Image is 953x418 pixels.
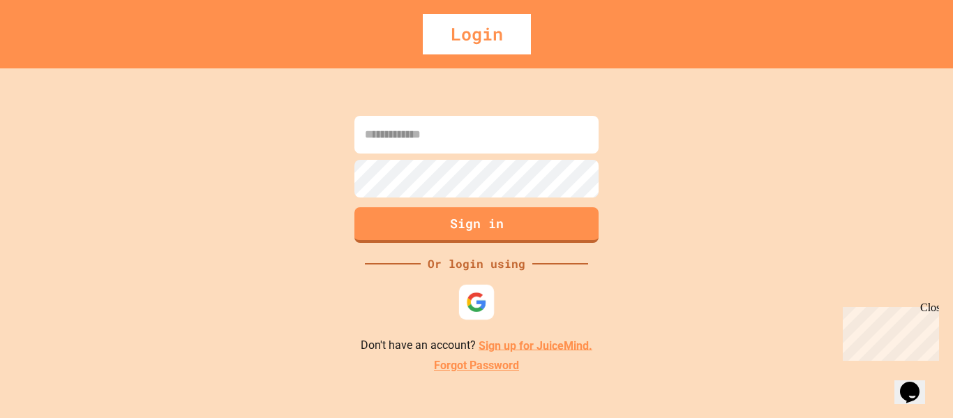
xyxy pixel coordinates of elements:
[479,338,592,352] a: Sign up for JuiceMind.
[466,292,487,313] img: google-icon.svg
[361,337,592,354] p: Don't have an account?
[6,6,96,89] div: Chat with us now!Close
[354,207,599,243] button: Sign in
[837,301,939,361] iframe: chat widget
[421,255,532,272] div: Or login using
[434,357,519,374] a: Forgot Password
[894,362,939,404] iframe: chat widget
[423,14,531,54] div: Login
